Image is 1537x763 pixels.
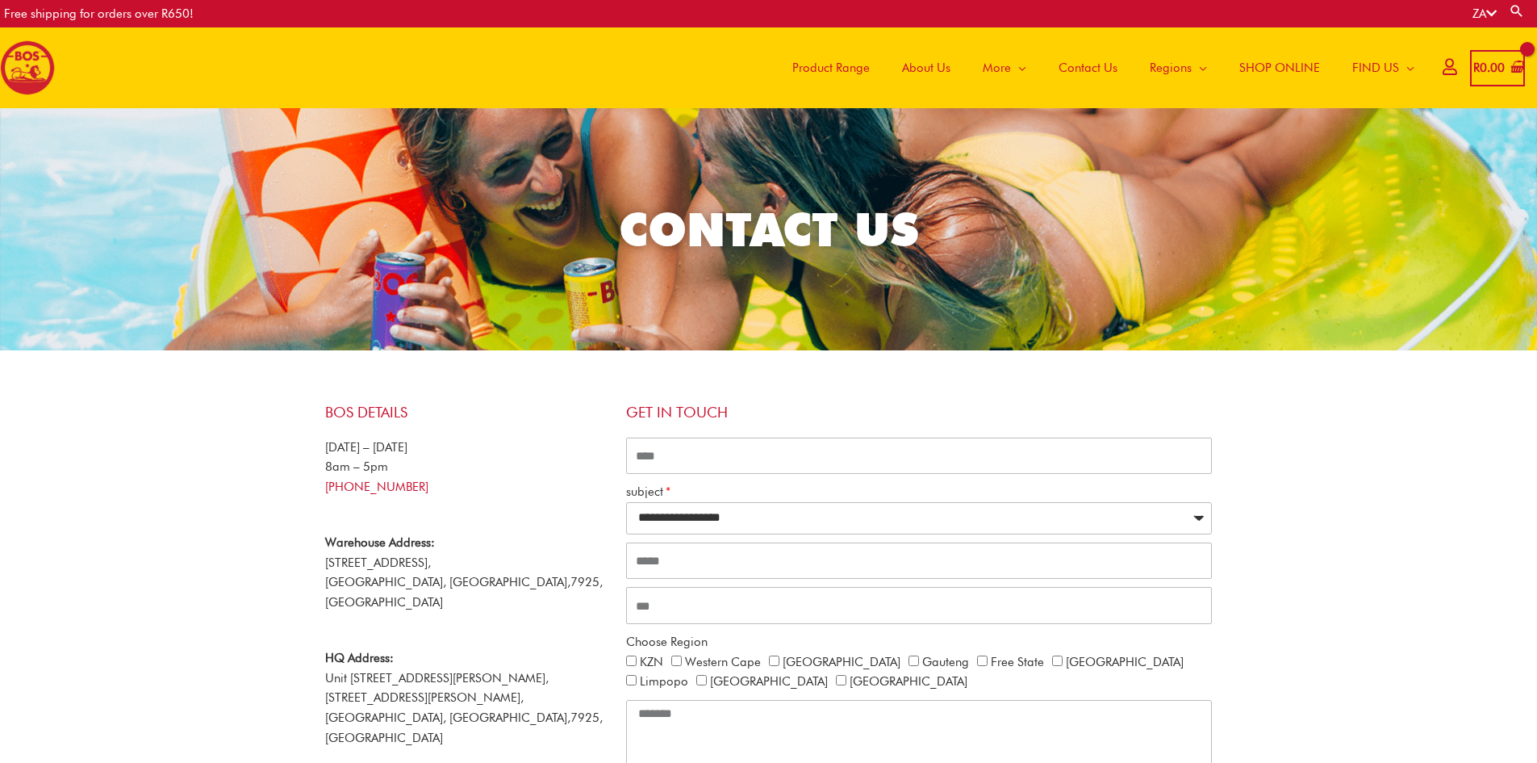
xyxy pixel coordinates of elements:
[325,575,570,589] span: [GEOGRAPHIC_DATA], [GEOGRAPHIC_DATA],
[991,655,1044,669] label: Free State
[1473,61,1480,75] span: R
[1470,50,1525,86] a: View Shopping Cart, empty
[1473,61,1505,75] bdi: 0.00
[626,632,708,652] label: Choose Region
[325,711,570,725] span: [GEOGRAPHIC_DATA], [GEOGRAPHIC_DATA],
[640,674,688,689] label: Limpopo
[1059,44,1117,92] span: Contact Us
[325,404,610,421] h4: BOS Details
[850,674,967,689] label: [GEOGRAPHIC_DATA]
[886,27,967,108] a: About Us
[902,44,950,92] span: About Us
[922,655,969,669] label: Gauteng
[1066,655,1184,669] label: [GEOGRAPHIC_DATA]
[983,44,1011,92] span: More
[764,27,1430,108] nav: Site Navigation
[325,555,431,570] span: [STREET_ADDRESS],
[1223,27,1336,108] a: SHOP ONLINE
[325,480,428,494] a: [PHONE_NUMBER]
[1239,44,1320,92] span: SHOP ONLINE
[1472,6,1497,21] a: ZA
[325,459,388,474] span: 8am – 5pm
[325,711,603,745] span: 7925, [GEOGRAPHIC_DATA]
[1042,27,1134,108] a: Contact Us
[325,440,407,455] span: [DATE] – [DATE]
[685,655,761,669] label: Western Cape
[325,535,435,550] strong: Warehouse Address:
[776,27,886,108] a: Product Range
[626,482,670,502] label: subject
[967,27,1042,108] a: More
[1352,44,1399,92] span: FIND US
[792,44,870,92] span: Product Range
[783,655,900,669] label: [GEOGRAPHIC_DATA]
[640,655,663,669] label: KZN
[1509,3,1525,19] a: Search button
[325,651,549,685] span: Unit [STREET_ADDRESS][PERSON_NAME],
[1134,27,1223,108] a: Regions
[325,690,524,705] span: [STREET_ADDRESS][PERSON_NAME],
[710,674,828,689] label: [GEOGRAPHIC_DATA]
[1150,44,1192,92] span: Regions
[626,404,1213,421] h4: Get in touch
[325,651,394,665] strong: HQ Address:
[318,199,1219,259] h2: CONTACT US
